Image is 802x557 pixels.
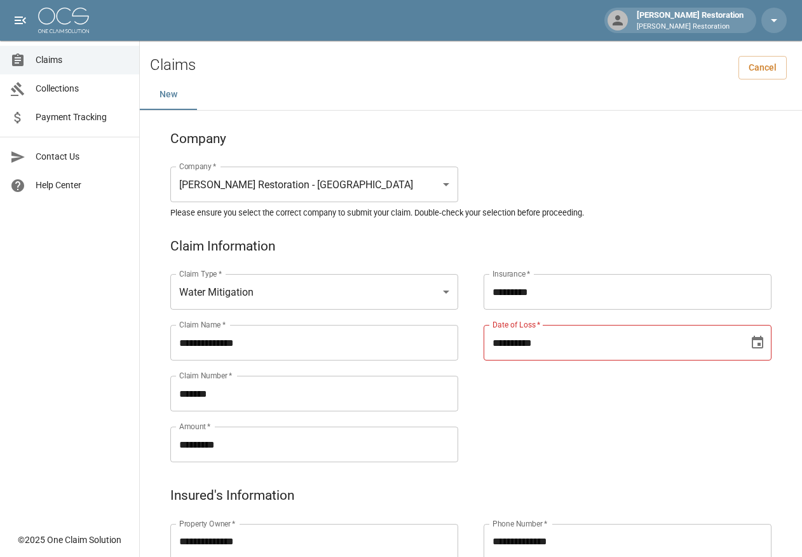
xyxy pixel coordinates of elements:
[179,370,232,381] label: Claim Number
[493,319,540,330] label: Date of Loss
[170,167,458,202] div: [PERSON_NAME] Restoration - [GEOGRAPHIC_DATA]
[18,533,121,546] div: © 2025 One Claim Solution
[179,518,236,529] label: Property Owner
[38,8,89,33] img: ocs-logo-white-transparent.png
[36,82,129,95] span: Collections
[179,161,217,172] label: Company
[150,56,196,74] h2: Claims
[179,319,226,330] label: Claim Name
[493,518,547,529] label: Phone Number
[36,53,129,67] span: Claims
[745,330,770,355] button: Choose date
[36,150,129,163] span: Contact Us
[140,79,802,110] div: dynamic tabs
[170,207,771,218] h5: Please ensure you select the correct company to submit your claim. Double-check your selection be...
[8,8,33,33] button: open drawer
[36,179,129,192] span: Help Center
[738,56,787,79] a: Cancel
[493,268,530,279] label: Insurance
[140,79,197,110] button: New
[632,9,749,32] div: [PERSON_NAME] Restoration
[170,274,458,310] div: Water Mitigation
[36,111,129,124] span: Payment Tracking
[179,421,211,432] label: Amount
[637,22,744,32] p: [PERSON_NAME] Restoration
[179,268,222,279] label: Claim Type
